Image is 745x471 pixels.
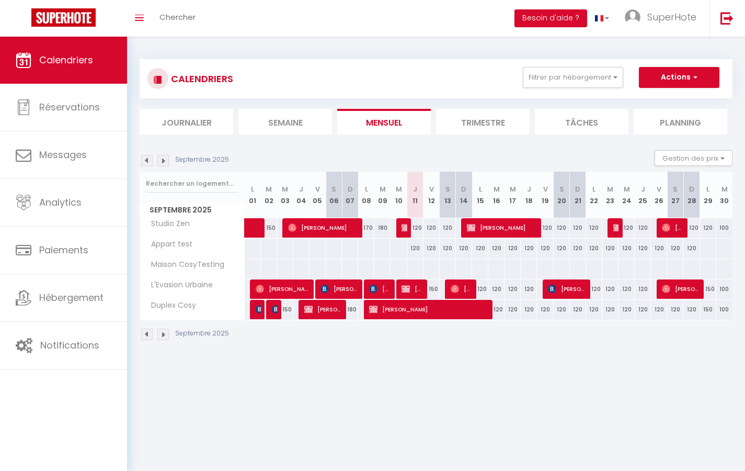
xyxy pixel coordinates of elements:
h3: CALENDRIERS [168,67,233,91]
div: 120 [521,300,537,319]
div: 120 [570,239,586,258]
div: 120 [586,300,602,319]
input: Rechercher un logement... [146,174,238,193]
span: Septembre 2025 [140,203,244,218]
abbr: V [429,184,434,194]
th: 09 [374,172,391,218]
abbr: D [461,184,466,194]
th: 26 [651,172,667,218]
span: [PERSON_NAME] [467,218,537,238]
div: 120 [423,239,440,258]
div: 120 [521,279,537,299]
th: 06 [326,172,342,218]
span: [PERSON_NAME] [402,279,423,299]
th: 29 [700,172,716,218]
div: 120 [602,239,618,258]
div: 120 [635,239,651,258]
abbr: M [380,184,386,194]
span: Hébergement [39,291,104,304]
th: 13 [440,172,456,218]
th: 02 [261,172,277,218]
span: [PERSON_NAME] [402,218,407,238]
th: 03 [277,172,293,218]
th: 07 [342,172,358,218]
abbr: V [543,184,548,194]
abbr: L [706,184,709,194]
div: 120 [618,279,635,299]
div: 120 [505,239,521,258]
li: Journalier [140,109,233,134]
abbr: L [365,184,368,194]
p: Septembre 2025 [175,155,229,165]
div: 120 [586,239,602,258]
abbr: M [624,184,630,194]
span: Notifications [40,339,99,352]
th: 19 [537,172,553,218]
div: 120 [586,279,602,299]
div: 120 [505,300,521,319]
div: 120 [667,239,683,258]
th: 12 [423,172,440,218]
button: Gestion des prix [655,150,732,166]
div: 100 [716,218,732,238]
abbr: S [673,184,678,194]
th: 15 [472,172,488,218]
li: Tâches [535,109,628,134]
abbr: M [607,184,613,194]
span: Messages [39,148,87,161]
th: 23 [602,172,618,218]
span: [PERSON_NAME] [304,299,342,319]
div: 120 [602,279,618,299]
div: 120 [521,239,537,258]
div: 150 [423,279,440,299]
li: Trimestre [436,109,530,134]
span: [PERSON_NAME] [369,299,488,319]
img: ... [625,9,640,25]
th: 17 [505,172,521,218]
th: 25 [635,172,651,218]
div: 120 [618,300,635,319]
div: 120 [683,218,700,238]
div: 120 [554,300,570,319]
div: 150 [277,300,293,319]
img: logout [720,12,733,25]
div: 120 [407,239,423,258]
span: SuperHote [647,10,696,24]
th: 18 [521,172,537,218]
div: 120 [456,239,472,258]
span: Maison CosyTesting [142,259,227,271]
div: 120 [700,218,716,238]
div: 120 [407,218,423,238]
abbr: L [479,184,482,194]
div: 120 [683,239,700,258]
span: [PERSON_NAME] [288,218,358,238]
th: 24 [618,172,635,218]
abbr: L [251,184,254,194]
p: Septembre 2025 [175,329,229,339]
button: Ouvrir le widget de chat LiveChat [8,4,40,36]
span: [PERSON_NAME] [451,279,472,299]
th: 10 [391,172,407,218]
th: 04 [293,172,310,218]
div: 120 [651,239,667,258]
div: 120 [586,218,602,238]
abbr: D [348,184,353,194]
span: L'Evasion Urbaine [142,279,215,291]
abbr: S [559,184,564,194]
li: Mensuel [337,109,431,134]
th: 16 [488,172,505,218]
span: Appart test [142,239,195,250]
abbr: L [592,184,595,194]
th: 01 [245,172,261,218]
th: 11 [407,172,423,218]
div: 120 [651,300,667,319]
span: Chercher [159,12,196,23]
abbr: M [510,184,516,194]
li: Semaine [238,109,332,134]
div: 120 [537,300,553,319]
span: Réservations [39,100,100,114]
abbr: M [266,184,272,194]
abbr: J [299,184,303,194]
button: Actions [639,67,719,88]
th: 27 [667,172,683,218]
